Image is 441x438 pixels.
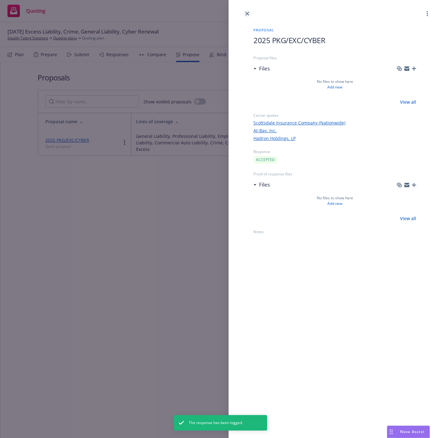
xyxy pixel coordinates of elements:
[259,65,270,73] h3: Files
[253,127,416,134] a: At-Bay, Inc.
[253,171,416,177] span: Proof of response files
[327,84,342,90] a: Add new
[253,55,416,61] span: Proposal files
[243,10,251,17] a: close
[327,201,342,206] a: Add new
[387,426,395,438] div: Drag to move
[400,99,416,105] a: View all
[387,426,430,438] button: Nova Assist
[253,65,270,73] div: Files
[317,79,353,84] span: No files to show here
[259,181,270,189] h3: Files
[253,120,416,126] a: Scottsdale Insurance Company (Nationwide)
[253,27,416,33] span: Proposal
[253,113,416,118] span: Carrier quotes
[253,181,270,189] div: Files
[424,10,431,17] a: more
[253,229,416,235] span: Notes
[253,35,416,45] h1: 2025 PKG/EXC/CYBER
[317,195,353,201] span: No files to show here
[253,149,416,155] span: Response
[256,157,275,163] span: ACCEPTED
[400,429,425,434] span: Nova Assist
[253,135,416,142] a: Hadron Holdings, LP
[400,215,416,222] a: View all
[189,420,243,426] span: The response has been logged.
